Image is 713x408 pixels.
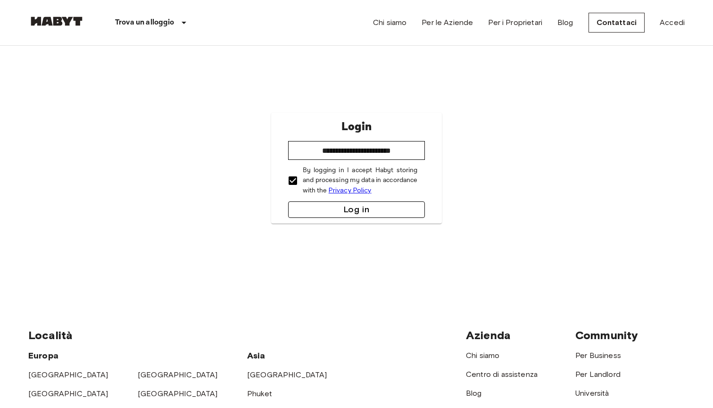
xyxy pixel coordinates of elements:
[589,13,645,33] a: Contattaci
[247,370,327,379] a: [GEOGRAPHIC_DATA]
[660,17,685,28] a: Accedi
[28,328,73,342] span: Località
[288,201,425,218] button: Log in
[466,389,482,398] a: Blog
[341,118,372,135] p: Login
[466,351,499,360] a: Chi siamo
[422,17,473,28] a: Per le Aziende
[28,370,108,379] a: [GEOGRAPHIC_DATA]
[466,328,511,342] span: Azienda
[28,350,58,361] span: Europa
[575,370,621,379] a: Per Landlord
[373,17,406,28] a: Chi siamo
[466,370,538,379] a: Centro di assistenza
[575,328,638,342] span: Community
[488,17,542,28] a: Per i Proprietari
[303,166,418,196] p: By logging in I accept Habyt storing and processing my data in accordance with the
[329,186,372,194] a: Privacy Policy
[28,17,85,26] img: Habyt
[247,389,272,398] a: Phuket
[138,389,218,398] a: [GEOGRAPHIC_DATA]
[575,389,609,398] a: Università
[575,351,621,360] a: Per Business
[28,389,108,398] a: [GEOGRAPHIC_DATA]
[138,370,218,379] a: [GEOGRAPHIC_DATA]
[247,350,265,361] span: Asia
[115,17,174,28] p: Trova un alloggio
[557,17,573,28] a: Blog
